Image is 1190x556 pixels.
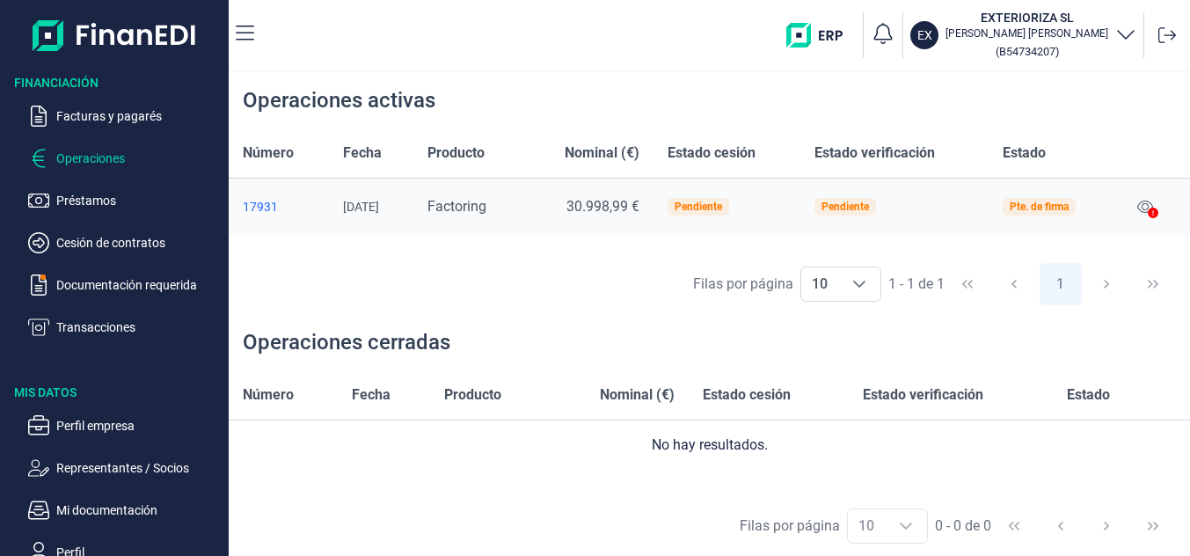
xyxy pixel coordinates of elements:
[28,457,222,479] button: Representantes / Socios
[1085,263,1128,305] button: Next Page
[28,500,222,521] button: Mi documentación
[28,148,222,169] button: Operaciones
[28,415,222,436] button: Perfil empresa
[917,26,932,44] p: EX
[56,500,222,521] p: Mi documentación
[56,232,222,253] p: Cesión de contratos
[945,26,1108,40] p: [PERSON_NAME] [PERSON_NAME]
[28,317,222,338] button: Transacciones
[814,143,935,164] span: Estado verificación
[243,328,450,356] div: Operaciones cerradas
[1085,505,1128,547] button: Next Page
[885,509,927,543] div: Choose
[56,317,222,338] p: Transacciones
[427,143,485,164] span: Producto
[1003,143,1046,164] span: Estado
[945,9,1108,26] h3: EXTERIORIZA SL
[993,505,1035,547] button: First Page
[343,143,382,164] span: Fecha
[888,277,945,291] span: 1 - 1 de 1
[28,106,222,127] button: Facturas y pagarés
[863,384,983,406] span: Estado verificación
[56,415,222,436] p: Perfil empresa
[838,267,880,301] div: Choose
[56,190,222,211] p: Préstamos
[1132,505,1174,547] button: Last Page
[675,201,722,212] div: Pendiente
[910,9,1136,62] button: EXEXTERIORIZA SL[PERSON_NAME] [PERSON_NAME](B54734207)
[740,516,840,537] div: Filas por página
[56,148,222,169] p: Operaciones
[821,201,869,212] div: Pendiente
[996,45,1059,58] small: Copiar cif
[1067,384,1110,406] span: Estado
[243,200,315,214] a: 17931
[243,86,435,114] div: Operaciones activas
[56,457,222,479] p: Representantes / Socios
[427,198,486,215] span: Factoring
[28,232,222,253] button: Cesión de contratos
[703,384,791,406] span: Estado cesión
[56,274,222,296] p: Documentación requerida
[801,267,838,301] span: 10
[693,274,793,295] div: Filas por página
[33,14,197,56] img: Logo de aplicación
[1040,505,1082,547] button: Previous Page
[786,23,856,48] img: erp
[243,143,294,164] span: Número
[28,190,222,211] button: Préstamos
[243,435,1176,456] div: No hay resultados.
[28,274,222,296] button: Documentación requerida
[343,200,399,214] div: [DATE]
[1010,201,1069,212] div: Pte. de firma
[993,263,1035,305] button: Previous Page
[352,384,391,406] span: Fecha
[946,263,989,305] button: First Page
[444,384,501,406] span: Producto
[566,198,639,215] span: 30.998,99 €
[565,143,639,164] span: Nominal (€)
[600,384,675,406] span: Nominal (€)
[1132,263,1174,305] button: Last Page
[56,106,222,127] p: Facturas y pagarés
[243,384,294,406] span: Número
[668,143,756,164] span: Estado cesión
[1040,263,1082,305] button: Page 1
[935,519,991,533] span: 0 - 0 de 0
